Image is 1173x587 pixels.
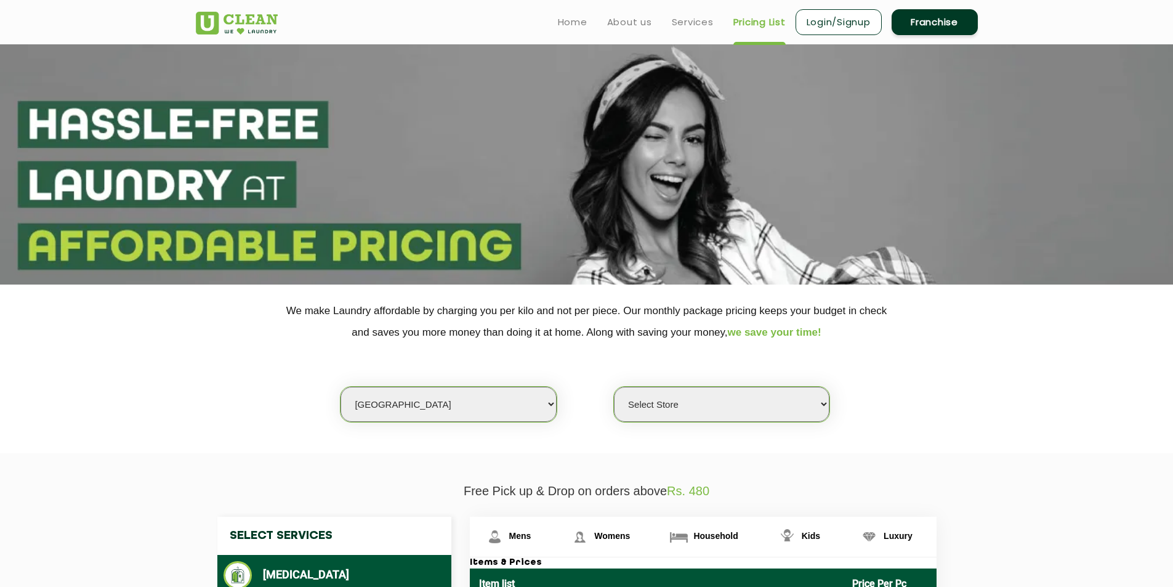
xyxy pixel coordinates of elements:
img: Household [668,526,690,548]
h3: Items & Prices [470,557,937,569]
a: Franchise [892,9,978,35]
span: Rs. 480 [667,484,709,498]
span: Kids [802,531,820,541]
a: About us [607,15,652,30]
span: Mens [509,531,531,541]
h4: Select Services [217,517,451,555]
img: Kids [776,526,798,548]
span: we save your time! [728,326,821,338]
a: Home [558,15,587,30]
img: Womens [569,526,591,548]
a: Login/Signup [796,9,882,35]
img: Mens [484,526,506,548]
p: Free Pick up & Drop on orders above [196,484,978,498]
span: Womens [594,531,630,541]
span: Luxury [884,531,913,541]
img: UClean Laundry and Dry Cleaning [196,12,278,34]
img: Luxury [858,526,880,548]
a: Services [672,15,714,30]
span: Household [693,531,738,541]
a: Pricing List [733,15,786,30]
p: We make Laundry affordable by charging you per kilo and not per piece. Our monthly package pricin... [196,300,978,343]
